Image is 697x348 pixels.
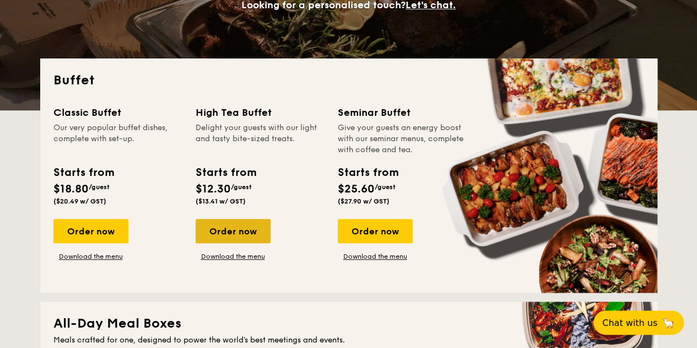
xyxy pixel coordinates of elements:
[53,122,182,156] div: Our very popular buffet dishes, complete with set-up.
[196,183,231,196] span: $12.30
[53,252,128,261] a: Download the menu
[196,122,325,156] div: Delight your guests with our light and tasty bite-sized treats.
[89,183,110,191] span: /guest
[338,105,467,120] div: Seminar Buffet
[53,105,182,120] div: Classic Buffet
[53,72,644,89] h2: Buffet
[662,317,675,329] span: 🦙
[53,197,106,205] span: ($20.49 w/ GST)
[338,219,413,243] div: Order now
[53,219,128,243] div: Order now
[375,183,396,191] span: /guest
[196,219,271,243] div: Order now
[338,122,467,156] div: Give your guests an energy boost with our seminar menus, complete with coffee and tea.
[196,164,256,181] div: Starts from
[53,315,644,333] h2: All-Day Meal Boxes
[338,183,375,196] span: $25.60
[196,197,246,205] span: ($13.41 w/ GST)
[53,164,114,181] div: Starts from
[593,310,684,335] button: Chat with us🦙
[338,197,390,205] span: ($27.90 w/ GST)
[338,252,413,261] a: Download the menu
[338,164,398,181] div: Starts from
[53,335,644,346] div: Meals crafted for one, designed to power the world's best meetings and events.
[196,105,325,120] div: High Tea Buffet
[196,252,271,261] a: Download the menu
[602,318,657,328] span: Chat with us
[53,183,89,196] span: $18.80
[231,183,252,191] span: /guest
